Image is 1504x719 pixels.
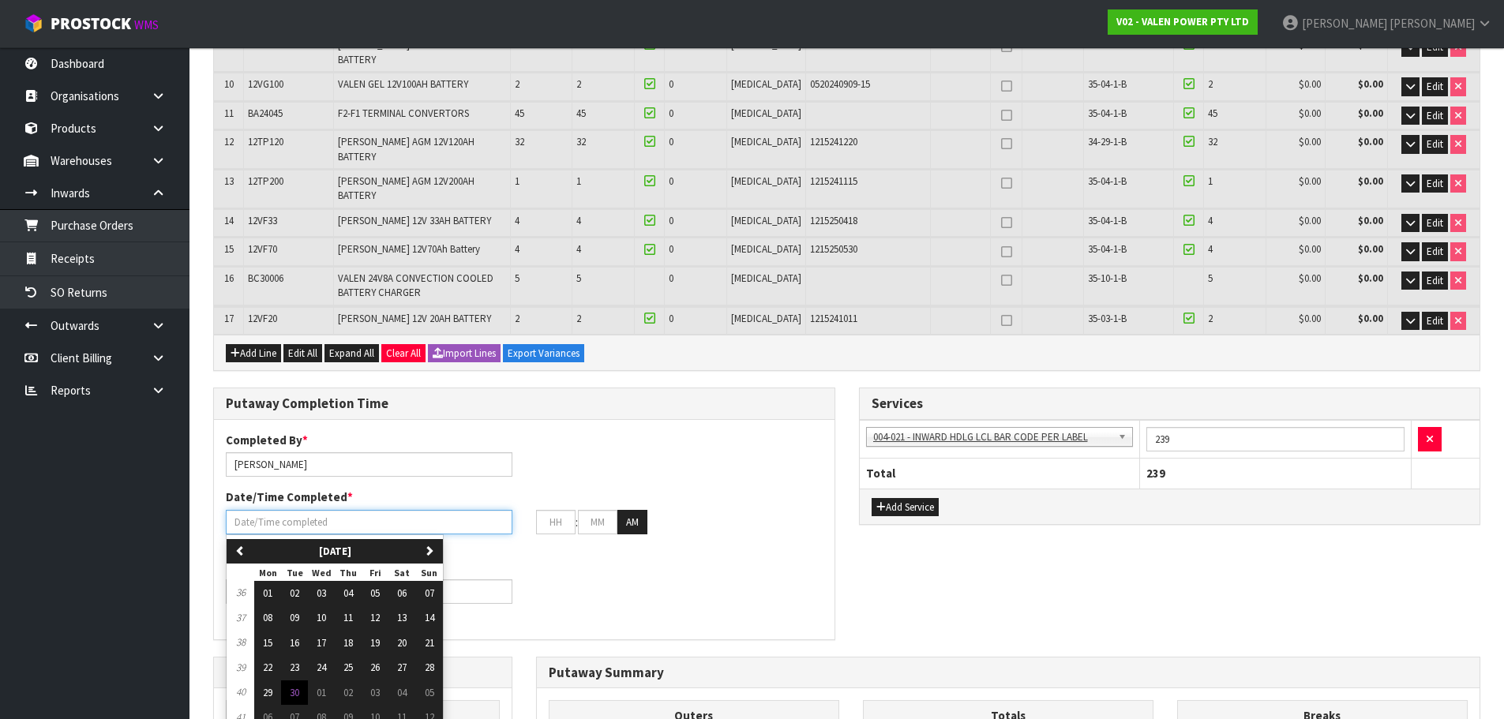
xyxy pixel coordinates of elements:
[1299,242,1321,256] span: $0.00
[281,605,308,631] button: 09
[370,636,380,650] span: 19
[872,498,939,517] button: Add Service
[1422,77,1448,96] button: Edit
[1358,107,1383,120] strong: $0.00
[226,432,308,448] label: Completed By
[24,13,43,33] img: cube-alt.png
[669,271,673,285] span: 0
[1208,107,1217,120] span: 45
[290,661,299,674] span: 23
[669,107,673,120] span: 0
[394,567,410,579] small: Saturday
[415,631,443,656] button: 21
[1208,135,1217,148] span: 32
[317,661,326,674] span: 24
[335,605,362,631] button: 11
[415,605,443,631] button: 14
[872,396,1468,411] h3: Services
[224,77,234,91] span: 10
[308,605,335,631] button: 10
[669,135,673,148] span: 0
[576,107,586,120] span: 45
[254,605,281,631] button: 08
[515,242,519,256] span: 4
[1302,16,1387,31] span: [PERSON_NAME]
[1088,174,1127,188] span: 35-04-1-B
[860,459,1140,489] th: Total
[338,312,491,325] span: [PERSON_NAME] 12V 20AH BATTERY
[287,567,303,579] small: Tuesday
[263,686,272,699] span: 29
[224,107,234,120] span: 11
[576,510,578,535] td: :
[425,611,434,624] span: 14
[810,214,857,227] span: 1215250418
[224,174,234,188] span: 13
[617,510,647,535] button: AM
[281,680,308,706] button: 30
[281,655,308,680] button: 23
[248,242,277,256] span: 12VF70
[317,586,326,600] span: 03
[388,631,415,656] button: 20
[343,611,353,624] span: 11
[281,581,308,606] button: 02
[324,344,379,363] button: Expand All
[263,636,272,650] span: 15
[388,680,415,706] button: 04
[810,135,857,148] span: 1215241220
[1108,9,1258,35] a: V02 - VALEN POWER PTY LTD
[290,636,299,650] span: 16
[263,586,272,600] span: 01
[397,636,407,650] span: 20
[290,611,299,624] span: 09
[1427,137,1443,151] span: Edit
[1299,312,1321,325] span: $0.00
[254,581,281,606] button: 01
[338,242,480,256] span: [PERSON_NAME] 12V70Ah Battery
[1208,242,1213,256] span: 4
[362,605,388,631] button: 12
[317,686,326,699] span: 01
[338,214,491,227] span: [PERSON_NAME] 12V 33AH BATTERY
[1299,271,1321,285] span: $0.00
[224,242,234,256] span: 15
[236,685,246,698] em: 40
[669,242,673,256] span: 0
[1427,109,1443,122] span: Edit
[338,135,474,163] span: [PERSON_NAME] AGM 12V120AH BATTERY
[388,655,415,680] button: 27
[1088,214,1127,227] span: 35-04-1-B
[226,344,281,363] button: Add Line
[397,586,407,600] span: 06
[1208,271,1213,285] span: 5
[248,271,283,285] span: BC30006
[1358,174,1383,188] strong: $0.00
[425,586,434,600] span: 07
[338,271,493,299] span: VALEN 24V8A CONVECTION COOLED BATTERY CHARGER
[1390,16,1475,31] span: [PERSON_NAME]
[1358,242,1383,256] strong: $0.00
[810,312,857,325] span: 1215241011
[549,665,1468,680] h3: Putaway Summary
[254,631,281,656] button: 15
[248,214,277,227] span: 12VF33
[51,13,131,34] span: ProStock
[1299,174,1321,188] span: $0.00
[415,581,443,606] button: 07
[236,635,246,649] em: 38
[1088,107,1127,120] span: 35-04-1-B
[1427,274,1443,287] span: Edit
[308,655,335,680] button: 24
[381,344,426,363] button: Clear All
[226,489,353,505] label: Date/Time Completed
[362,655,388,680] button: 26
[370,586,380,600] span: 05
[319,545,351,558] strong: [DATE]
[338,77,468,91] span: VALEN GEL 12V100AH BATTERY
[1088,135,1127,148] span: 34-29-1-B
[290,586,299,600] span: 02
[1358,271,1383,285] strong: $0.00
[338,174,474,202] span: [PERSON_NAME] AGM 12V200AH BATTERY
[338,38,472,66] span: [PERSON_NAME] AGM 12V3.3AH BATTERY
